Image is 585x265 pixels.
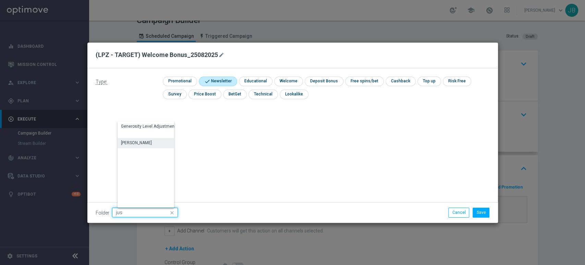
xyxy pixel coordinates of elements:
input: Quick find [112,208,178,217]
div: [PERSON_NAME] [121,140,152,146]
label: Folder [96,210,109,216]
i: close [169,208,176,218]
button: mode_edit [218,51,227,59]
i: mode_edit [219,52,224,58]
div: Press SPACE to select this row. [118,138,181,148]
h2: (LPZ - TARGET) Welcome Bonus_25082025 [96,51,218,59]
span: Type: [96,79,107,85]
button: Save [473,208,489,217]
button: Cancel [448,208,469,217]
div: Generosity Level Adjustment [121,123,176,129]
div: Press SPACE to select this row. [118,122,181,138]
